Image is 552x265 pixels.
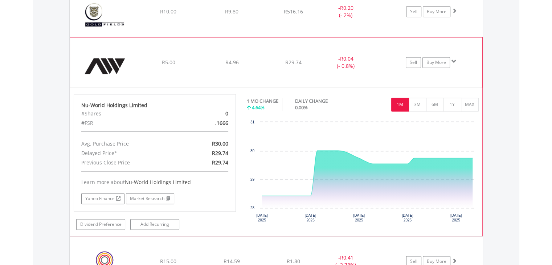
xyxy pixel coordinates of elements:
div: Delayed Price* [76,148,181,158]
span: R516.16 [284,8,303,15]
text: 30 [250,149,255,153]
text: [DATE] 2025 [305,213,316,222]
button: 1M [391,98,409,111]
div: 1 MO CHANGE [247,98,278,105]
text: [DATE] 2025 [450,213,462,222]
span: R29.74 [212,159,228,166]
a: Dividend Preference [76,219,125,230]
span: R5.00 [161,59,175,66]
div: Avg. Purchase Price [76,139,181,148]
button: 3M [409,98,426,111]
a: Yahoo Finance [81,193,124,204]
div: Chart. Highcharts interactive chart. [247,118,479,227]
text: [DATE] 2025 [402,213,413,222]
span: 0.00% [295,104,308,111]
text: 29 [250,178,255,182]
div: 0 [181,109,234,118]
text: [DATE] 2025 [353,213,365,222]
button: MAX [461,98,479,111]
button: 6M [426,98,444,111]
a: Sell [406,57,421,68]
span: R14.59 [224,258,240,265]
text: 28 [250,206,255,210]
span: R9.80 [225,8,238,15]
div: Previous Close Price [76,158,181,167]
span: R15.00 [160,258,176,265]
span: R29.74 [212,150,228,156]
div: Nu-World Holdings Limited [81,102,229,109]
a: Buy More [422,57,450,68]
span: R30.00 [212,140,228,147]
div: - (- 2%) [319,4,373,19]
span: 4.64% [252,104,265,111]
svg: Interactive chart [247,118,478,227]
text: [DATE] 2025 [256,213,268,222]
a: Market Research [126,193,174,204]
div: #Shares [76,109,181,118]
div: DAILY CHANGE [295,98,353,105]
span: R10.00 [160,8,176,15]
text: 31 [250,120,255,124]
a: Buy More [423,6,450,17]
span: R0.04 [340,55,353,62]
span: R4.96 [225,59,238,66]
div: #FSR [76,118,181,128]
span: R0.41 [340,254,353,261]
a: Add Recurring [130,219,179,230]
span: Nu-World Holdings Limited [125,179,191,185]
div: Learn more about [81,179,229,186]
div: - (- 0.8%) [318,55,373,70]
img: EQU.ZA.NWL.png [74,46,136,86]
button: 1Y [443,98,461,111]
span: R0.20 [340,4,353,11]
span: R29.74 [285,59,302,66]
span: R1.80 [287,258,300,265]
div: .1666 [181,118,234,128]
a: Sell [406,6,421,17]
